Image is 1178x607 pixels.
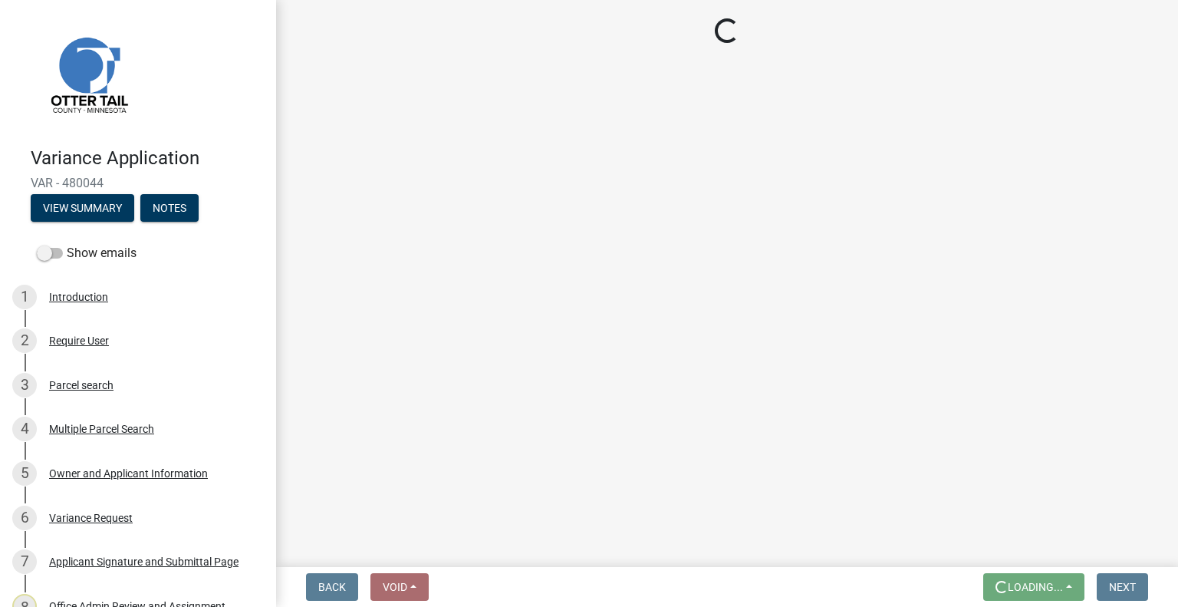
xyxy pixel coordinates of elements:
span: Back [318,581,346,593]
wm-modal-confirm: Summary [31,203,134,215]
div: Variance Request [49,513,133,523]
span: Void [383,581,407,593]
img: Otter Tail County, Minnesota [31,16,146,131]
button: Next [1097,573,1148,601]
div: 4 [12,417,37,441]
span: Loading... [1008,581,1063,593]
span: VAR - 480044 [31,176,245,190]
wm-modal-confirm: Notes [140,203,199,215]
span: Next [1109,581,1136,593]
div: Applicant Signature and Submittal Page [49,556,239,567]
label: Show emails [37,244,137,262]
div: Require User [49,335,109,346]
div: 5 [12,461,37,486]
button: Back [306,573,358,601]
div: Multiple Parcel Search [49,424,154,434]
div: 7 [12,549,37,574]
button: Notes [140,194,199,222]
h4: Variance Application [31,147,264,170]
div: Introduction [49,292,108,302]
button: Loading... [983,573,1084,601]
div: Owner and Applicant Information [49,468,208,479]
button: View Summary [31,194,134,222]
button: Void [370,573,429,601]
div: Parcel search [49,380,114,391]
div: 2 [12,328,37,353]
div: 1 [12,285,37,309]
div: 6 [12,506,37,530]
div: 3 [12,373,37,398]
